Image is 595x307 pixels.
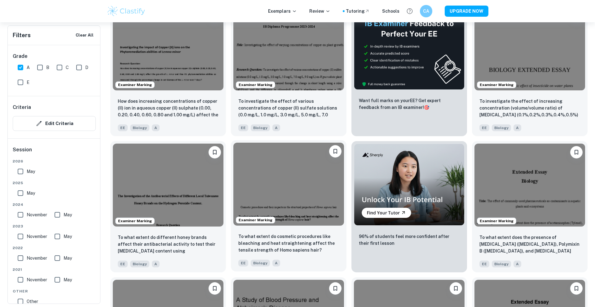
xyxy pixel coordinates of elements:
span: 2024 [13,202,96,207]
span: Biology [130,261,149,267]
span: EE [238,124,248,131]
img: Thumbnail [354,144,465,226]
p: To what extent do cosmetic procedures like bleaching and heat straightening affect the tensile st... [238,233,339,253]
img: Biology EE example thumbnail: To what extent do different honey brands [113,144,223,227]
p: To investigate the effect of various concentrations of copper (II) sulfate solutions (0.0 mg/L, 1... [238,98,339,119]
span: A [513,124,521,131]
span: Biology [492,261,511,267]
span: A [152,261,160,267]
span: November [27,233,47,240]
button: Bookmark [570,146,583,158]
span: Examiner Marking [236,217,275,223]
img: Biology EE example thumbnail: To what extent do cosmetic procedures li [233,143,344,226]
button: Bookmark [209,282,221,295]
button: Bookmark [450,282,462,295]
span: Examiner Marking [116,82,154,88]
span: A [272,124,280,131]
span: Examiner Marking [477,218,516,224]
button: CA [420,5,432,17]
a: Schools [382,8,399,15]
span: Examiner Marking [236,82,275,88]
span: EE [118,124,128,131]
span: 2023 [13,223,96,229]
span: Examiner Marking [477,82,516,88]
button: Bookmark [570,282,583,295]
h6: Filters [13,31,31,40]
span: EE [118,261,128,267]
button: Clear All [74,31,95,40]
a: Examiner MarkingBookmarkHow does increasing concentrations of copper (II) ion in aqueous copper (... [110,5,226,136]
span: B [46,64,49,71]
p: Want full marks on your EE ? Get expert feedback from an IB examiner! [359,97,460,111]
h6: Session [13,146,96,158]
span: 2021 [13,267,96,272]
button: Bookmark [329,145,342,158]
img: Biology EE example thumbnail: To what extent does the presence of acet [474,144,585,227]
span: November [27,276,47,283]
img: Biology EE example thumbnail: To investigate the effect of increasing [474,7,585,90]
span: Biology [251,124,270,131]
p: Exemplars [268,8,297,15]
a: Examiner MarkingBookmarkTo investigate the effect of various concentrations of copper (II) sulfat... [231,5,346,136]
span: C [66,64,69,71]
a: Examiner MarkingBookmarkTo what extent do cosmetic procedures like bleaching and heat straighteni... [231,141,346,272]
span: May [64,211,72,218]
p: To investigate the effect of increasing concentration (volume/volume ratio) of malathion (0.1%,0.... [479,98,580,119]
span: November [27,255,47,262]
p: To what extent does the presence of acetaminophen (Tylenol), Polymixin B (Polysporin), and diphen... [479,234,580,255]
span: EE [479,261,489,267]
img: Biology EE example thumbnail: How does increasing concentrations of co [113,7,223,90]
span: EE [479,124,489,131]
span: D [85,64,88,71]
button: Edit Criteria [13,116,96,131]
span: November [27,211,47,218]
span: May [27,168,35,175]
button: UPGRADE NOW [445,6,488,17]
button: Help and Feedback [404,6,415,16]
span: May [27,190,35,197]
span: A [513,261,521,267]
span: 2022 [13,245,96,251]
span: Other [27,298,38,305]
span: Examiner Marking [116,218,154,224]
a: ThumbnailWant full marks on yourEE? Get expert feedback from an IB examiner! [351,5,467,136]
p: To what extent do different honey brands affect their antibacterial activity to test their hydrog... [118,234,218,255]
span: May [64,276,72,283]
span: Biology [251,260,270,266]
span: May [64,255,72,262]
a: Examiner MarkingBookmarkTo what extent does the presence of acetaminophen (Tylenol), Polymixin B ... [472,141,588,272]
span: 2025 [13,180,96,186]
h6: Criteria [13,104,31,111]
span: A [152,124,160,131]
a: Examiner MarkingBookmarkTo what extent do different honey brands affect their antibacterial activ... [110,141,226,272]
p: Review [309,8,330,15]
span: Biology [492,124,511,131]
span: E [27,79,29,86]
p: 96% of students feel more confident after their first lesson [359,233,460,247]
a: Thumbnail96% of students feel more confident after their first lesson [351,141,467,272]
span: May [64,233,72,240]
span: A [272,260,280,266]
span: 2026 [13,158,96,164]
span: Other [13,288,96,294]
a: Examiner MarkingBookmarkTo investigate the effect of increasing concentration (volume/volume rati... [472,5,588,136]
button: Bookmark [209,146,221,158]
h6: Grade [13,53,96,60]
button: Bookmark [329,282,342,295]
img: Thumbnail [354,7,465,90]
span: Biology [130,124,149,131]
img: Biology EE example thumbnail: To investigate the effect of various con [233,7,344,90]
span: 🎯 [424,105,429,110]
h6: CA [423,8,430,15]
img: Clastify logo [107,5,146,17]
a: Tutoring [346,8,370,15]
span: A [27,64,30,71]
span: EE [238,260,248,266]
p: How does increasing concentrations of copper (II) ion in aqueous copper (II) sulphate (0.00, 0.20... [118,98,218,119]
